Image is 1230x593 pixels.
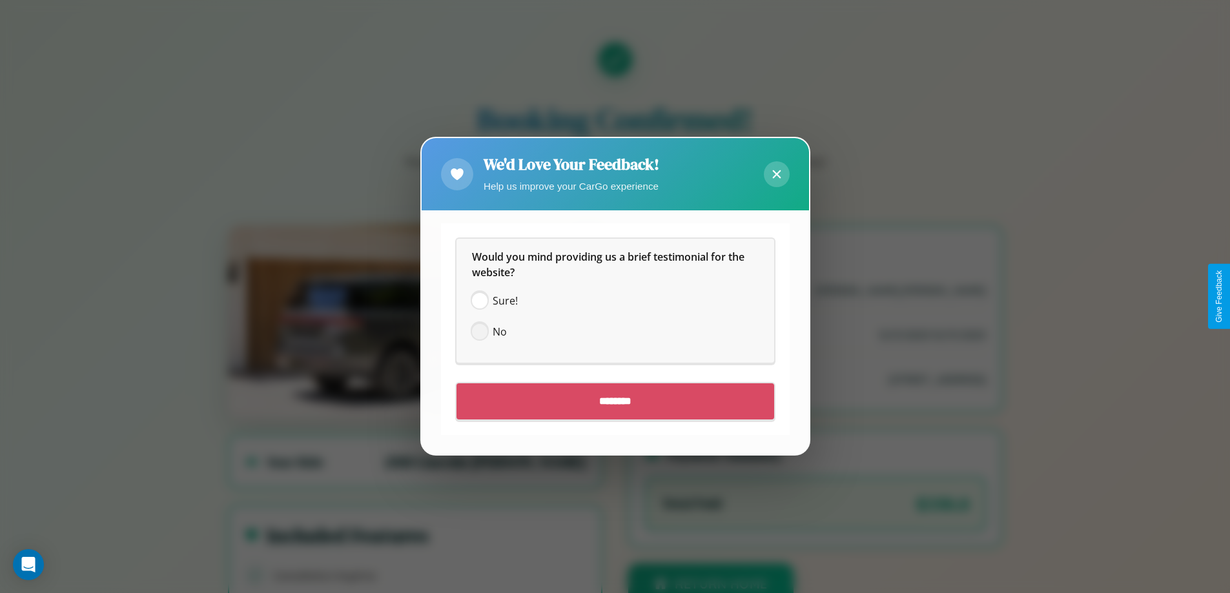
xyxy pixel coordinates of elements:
[13,549,44,580] div: Open Intercom Messenger
[493,294,518,309] span: Sure!
[1215,270,1224,323] div: Give Feedback
[484,154,659,175] h2: We'd Love Your Feedback!
[484,177,659,195] p: Help us improve your CarGo experience
[493,325,507,340] span: No
[472,250,747,280] span: Would you mind providing us a brief testimonial for the website?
